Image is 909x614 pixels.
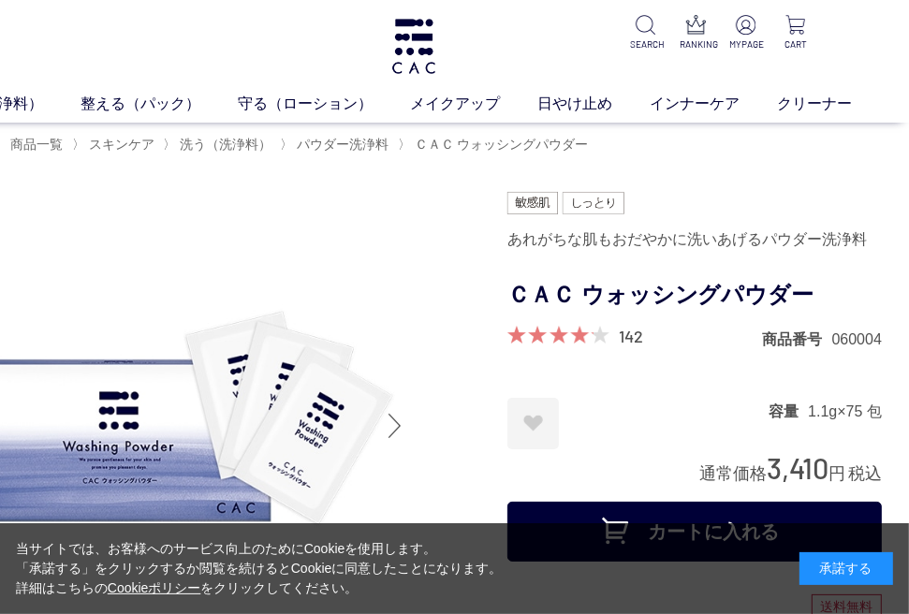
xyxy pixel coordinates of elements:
div: あれがちな肌もおだやかに洗いあげるパウダー洗浄料 [507,224,882,256]
img: 敏感肌 [507,192,558,214]
a: インナーケア [650,93,777,115]
a: メイクアップ [410,93,537,115]
a: CART [780,15,812,51]
a: 守る（ローション） [238,93,410,115]
a: クリーナー [777,93,889,115]
a: 商品一覧 [7,137,63,152]
span: スキンケア [89,137,154,152]
span: 通常価格 [699,464,767,483]
span: 円 [828,464,845,483]
dd: 1.1g×75 包 [808,402,882,421]
a: RANKING [680,15,711,51]
a: SEARCH [630,15,662,51]
div: Next slide [376,388,414,463]
a: 日やけ止め [537,93,650,115]
div: 承諾する [799,552,893,585]
span: パウダー洗浄料 [297,137,389,152]
p: RANKING [680,37,711,51]
img: しっとり [563,192,624,214]
a: 洗う（洗浄料） [176,137,271,152]
a: ＣＡＣ ウォッシングパウダー [411,137,589,152]
span: 3,410 [767,450,828,485]
dt: 商品番号 [763,329,832,349]
p: CART [780,37,812,51]
span: 洗う（洗浄料） [180,137,271,152]
li: 〉 [280,136,393,153]
a: 整える（パック） [81,93,238,115]
p: SEARCH [630,37,662,51]
span: ＣＡＣ ウォッシングパウダー [415,137,589,152]
li: 〉 [398,136,594,153]
a: Cookieポリシー [108,580,201,595]
a: 142 [619,326,643,346]
a: パウダー洗浄料 [293,137,389,152]
a: お気に入りに登録する [507,398,559,449]
span: 商品一覧 [10,137,63,152]
span: 税込 [848,464,882,483]
img: logo [389,19,438,74]
li: 〉 [72,136,159,153]
h1: ＣＡＣ ウォッシングパウダー [507,274,882,316]
p: MYPAGE [729,37,761,51]
div: 当サイトでは、お客様へのサービス向上のためにCookieを使用します。 「承諾する」をクリックするか閲覧を続けるとCookieに同意したことになります。 詳細はこちらの をクリックしてください。 [16,539,503,598]
dt: 容量 [769,402,808,421]
dd: 060004 [832,329,882,349]
button: カートに入れる [507,502,882,562]
a: MYPAGE [729,15,761,51]
a: スキンケア [85,137,154,152]
li: 〉 [163,136,276,153]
